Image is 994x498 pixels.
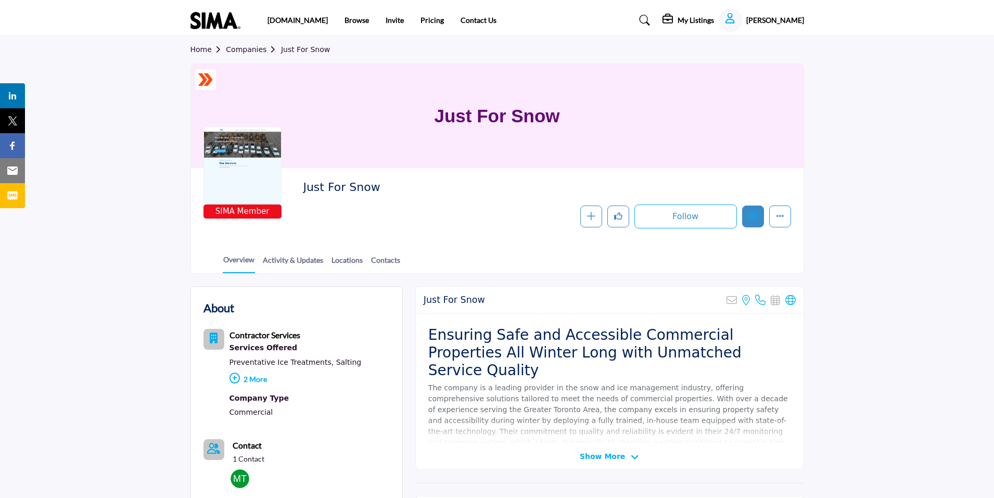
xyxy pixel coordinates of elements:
a: Activity & Updates [262,254,324,273]
button: More details [769,206,791,227]
button: Category Icon [203,329,224,350]
span: Show More [580,451,625,462]
img: Mikayel T. [231,469,249,488]
div: A Company Type refers to the legal structure of a business, such as sole proprietorship, partners... [230,392,362,405]
button: Contact-Employee Icon [203,439,224,460]
a: Link of redirect to contact page [203,439,224,460]
a: Just For Snow [281,45,330,54]
h5: [PERSON_NAME] [746,15,804,25]
h2: About [203,299,234,316]
a: Contacts [371,254,401,273]
h1: Just For Snow [434,64,559,168]
a: Salting [336,358,362,366]
p: 2 More [230,369,362,392]
a: Contractor Services [230,331,300,340]
b: Contact [233,440,262,450]
a: Services Offered [230,341,362,355]
a: Company Type [230,392,362,405]
a: Search [629,12,657,29]
a: Commercial [230,408,273,416]
h5: My Listings [678,16,714,25]
a: Contact [233,439,262,452]
button: Like [607,206,629,227]
img: site Logo [190,12,246,29]
a: Home [190,45,226,54]
b: Contractor Services [230,330,300,340]
h2: Just For Snow [303,181,589,194]
a: Pricing [420,16,444,24]
a: [DOMAIN_NAME] [267,16,328,24]
h2: Ensuring Safe and Accessible Commercial Properties All Winter Long with Unmatched Service Quality [428,326,791,379]
a: Preventative Ice Treatments, [230,358,334,366]
span: SIMA Member [206,206,279,218]
div: My Listings [662,14,714,27]
div: Services Offered refers to the specific products, assistance, or expertise a business provides to... [230,341,362,355]
h2: Just For Snow [424,295,485,305]
p: The company is a leading provider in the snow and ice management industry, offering comprehensive... [428,382,791,481]
a: Browse [345,16,369,24]
a: Invite [386,16,404,24]
a: Companies [226,45,281,54]
a: Locations [331,254,363,273]
a: Contact Us [461,16,496,24]
button: Show hide supplier dropdown [719,9,742,32]
button: Edit company [742,206,764,227]
img: ASM Certified [198,72,213,87]
a: Overview [223,254,255,273]
button: Follow [634,205,737,228]
a: 1 Contact [233,454,264,464]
